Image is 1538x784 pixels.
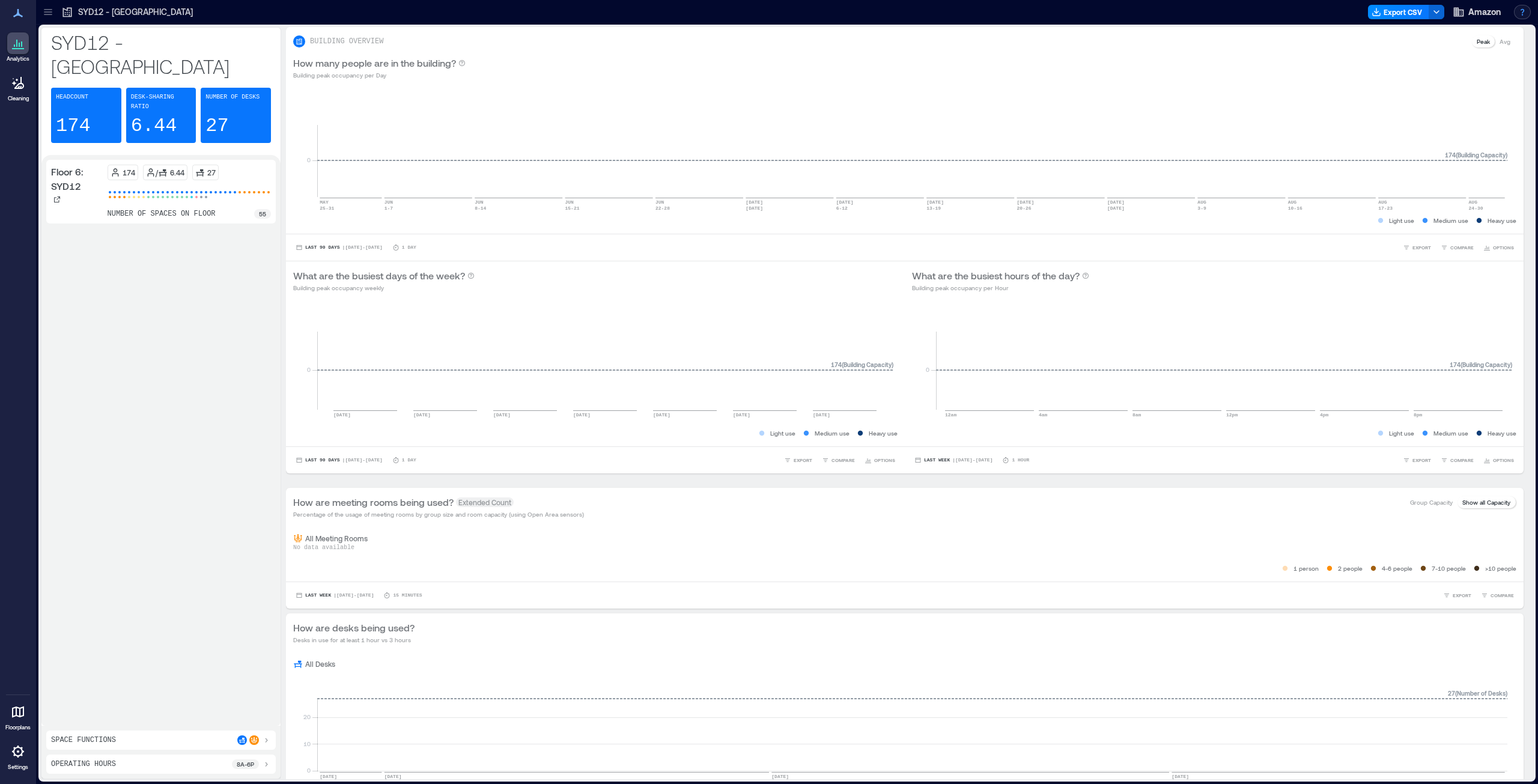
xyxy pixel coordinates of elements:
[205,93,260,102] p: Number of Desks
[131,114,177,138] p: 6.44
[926,199,944,205] text: [DATE]
[3,29,33,66] a: Analytics
[1469,199,1478,205] text: AUG
[170,168,184,177] p: 6.44
[56,114,91,138] p: 174
[307,156,311,163] tspan: 0
[1414,412,1423,418] text: 8pm
[293,495,454,509] p: How are meeting rooms being used?
[293,56,456,70] p: How many people are in the building?
[1500,37,1510,46] p: Avg
[1017,199,1035,205] text: [DATE]
[1481,242,1516,254] button: OPTIONS
[305,533,368,543] p: All Meeting Rooms
[303,740,311,747] tspan: 10
[123,168,135,177] p: 174
[293,543,1516,553] p: No data available
[746,205,763,211] text: [DATE]
[874,457,895,464] span: OPTIONS
[1293,564,1319,573] p: 1 person
[782,454,815,466] button: EXPORT
[1449,2,1504,22] button: Amazon
[1412,457,1431,464] span: EXPORT
[1288,199,1297,205] text: AUG
[413,412,431,418] text: [DATE]
[1433,216,1468,225] p: Medium use
[1410,497,1453,507] p: Group Capacity
[1412,244,1431,251] span: EXPORT
[131,93,192,112] p: Desk-sharing ratio
[293,621,415,635] p: How are desks being used?
[1438,242,1476,254] button: COMPARE
[1477,37,1490,46] p: Peak
[831,457,855,464] span: COMPARE
[51,165,103,193] p: Floor 6: SYD12
[771,774,789,779] text: [DATE]
[1107,205,1125,211] text: [DATE]
[815,428,850,438] p: Medium use
[926,205,941,211] text: 13-19
[320,205,334,211] text: 25-31
[293,635,415,645] p: Desks in use for at least 1 hour vs 3 hours
[912,454,995,466] button: Last Week |[DATE]-[DATE]
[813,412,830,418] text: [DATE]
[733,412,750,418] text: [DATE]
[5,724,31,731] p: Floorplans
[384,199,394,205] text: JUN
[1197,199,1206,205] text: AUG
[1320,412,1329,418] text: 4pm
[310,37,383,46] p: BUILDING OVERVIEW
[1132,412,1141,418] text: 8am
[259,209,266,219] p: 55
[475,205,486,211] text: 8-14
[1226,412,1238,418] text: 12pm
[1493,244,1514,251] span: OPTIONS
[1481,454,1516,466] button: OPTIONS
[819,454,857,466] button: COMPARE
[307,767,311,774] tspan: 0
[1012,457,1029,464] p: 1 Hour
[293,509,584,519] p: Percentage of the usage of meeting rooms by group size and room capacity (using Open Area sensors)
[770,428,795,438] p: Light use
[293,589,376,601] button: Last Week |[DATE]-[DATE]
[912,269,1080,283] p: What are the busiest hours of the day?
[565,199,574,205] text: JUN
[207,168,216,177] p: 27
[565,205,580,211] text: 15-21
[3,68,33,106] a: Cleaning
[1400,454,1433,466] button: EXPORT
[1469,205,1483,211] text: 24-30
[945,412,956,418] text: 12am
[1432,564,1466,573] p: 7-10 people
[293,242,385,254] button: Last 90 Days |[DATE]-[DATE]
[51,759,116,769] p: Operating Hours
[1338,564,1363,573] p: 2 people
[1438,454,1476,466] button: COMPARE
[493,412,511,418] text: [DATE]
[293,283,475,293] p: Building peak occupancy weekly
[393,592,422,599] p: 15 minutes
[51,30,271,78] p: SYD12 - [GEOGRAPHIC_DATA]
[794,457,812,464] span: EXPORT
[305,659,335,669] p: All Desks
[1479,589,1516,601] button: COMPARE
[655,205,670,211] text: 22-28
[1433,428,1468,438] p: Medium use
[320,199,329,205] text: MAY
[384,774,402,779] text: [DATE]
[653,412,670,418] text: [DATE]
[862,454,898,466] button: OPTIONS
[836,199,854,205] text: [DATE]
[475,199,484,205] text: JUN
[51,735,116,745] p: Space Functions
[8,764,28,771] p: Settings
[1039,412,1048,418] text: 4am
[205,114,228,138] p: 27
[1378,199,1387,205] text: AUG
[1382,564,1412,573] p: 4-6 people
[1468,6,1501,18] span: Amazon
[108,209,216,219] p: number of spaces on floor
[4,737,32,774] a: Settings
[1378,205,1393,211] text: 17-23
[1288,205,1302,211] text: 10-16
